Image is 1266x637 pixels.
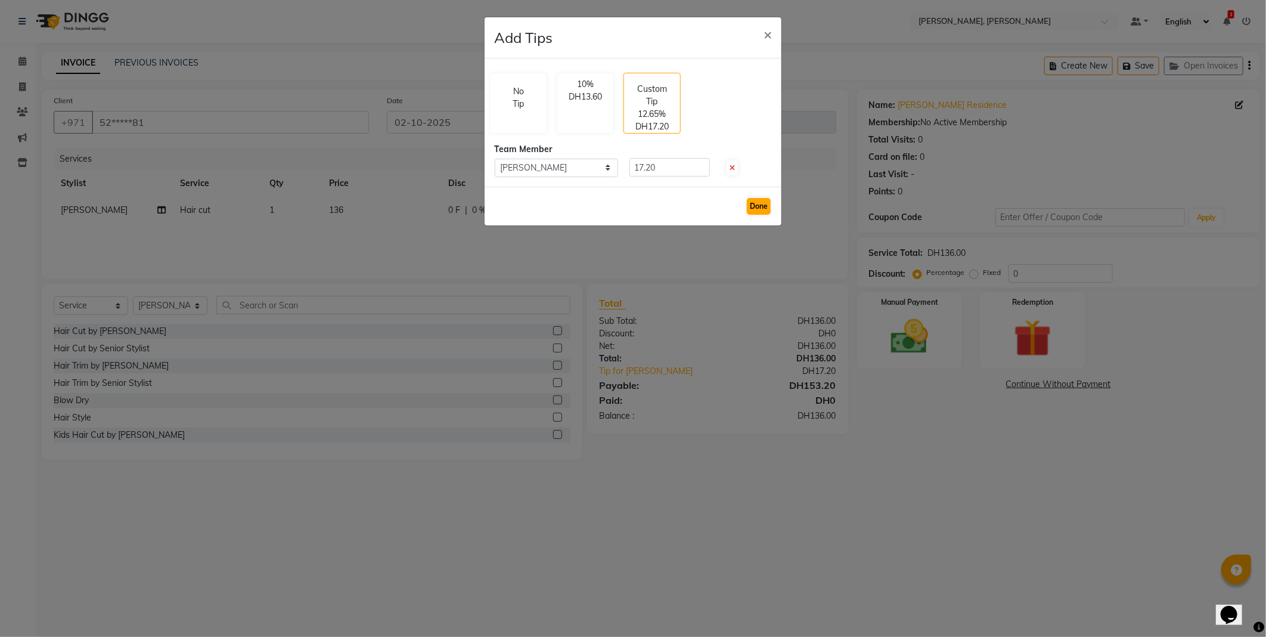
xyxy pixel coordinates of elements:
p: No Tip [510,85,527,110]
button: Close [754,17,781,51]
p: Custom Tip [631,83,673,108]
p: 10% [564,78,606,91]
button: Done [747,198,771,215]
iframe: chat widget [1216,589,1254,625]
p: DH13.60 [564,91,606,103]
span: × [764,25,772,43]
span: Team Member [494,144,552,154]
p: 12.65% [638,108,666,120]
p: DH17.20 [635,120,669,133]
h4: Add Tips [494,27,553,48]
